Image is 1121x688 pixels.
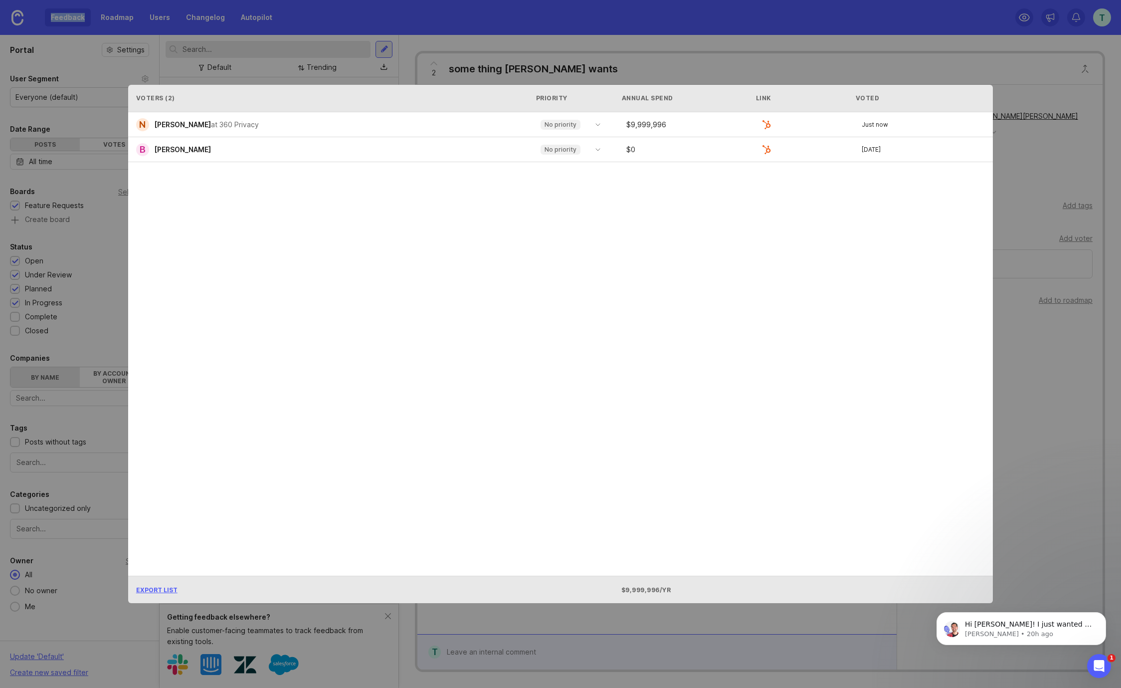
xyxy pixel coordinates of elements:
[136,143,149,156] div: B
[154,120,211,129] span: [PERSON_NAME]
[136,94,526,102] div: Voters ( 2 )
[862,122,888,128] span: Just now
[136,586,178,594] span: Export List
[536,94,602,102] div: Priority
[1087,654,1111,678] iframe: Intercom live chat
[136,118,267,131] a: N[PERSON_NAME]at 360 Privacy
[535,142,606,158] div: toggle menu
[862,147,881,153] span: [DATE]
[545,121,576,129] p: No priority
[535,117,606,133] div: toggle menu
[756,94,771,102] div: Link
[545,146,576,154] p: No priority
[154,145,211,154] span: [PERSON_NAME]
[762,120,771,129] img: G+3M5qq2es1si5SaumCnMN47tP1CvAZneIVX5dcx+oz+ZLhv4kfP9DwAAAABJRU5ErkJggg==
[136,143,219,156] a: B[PERSON_NAME]
[211,119,259,130] div: at 360 Privacy
[622,146,762,153] div: $ 0
[622,121,762,128] div: $ 9,999,996
[762,145,771,154] img: G+3M5qq2es1si5SaumCnMN47tP1CvAZneIVX5dcx+oz+ZLhv4kfP9DwAAAABJRU5ErkJggg==
[622,94,752,102] div: Annual Spend
[590,146,606,154] svg: toggle icon
[622,586,752,594] div: $9,999,996/yr
[136,118,149,131] div: N
[922,591,1121,661] iframe: Intercom notifications message
[590,121,606,129] svg: toggle icon
[856,94,986,102] div: Voted
[1108,654,1116,662] span: 1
